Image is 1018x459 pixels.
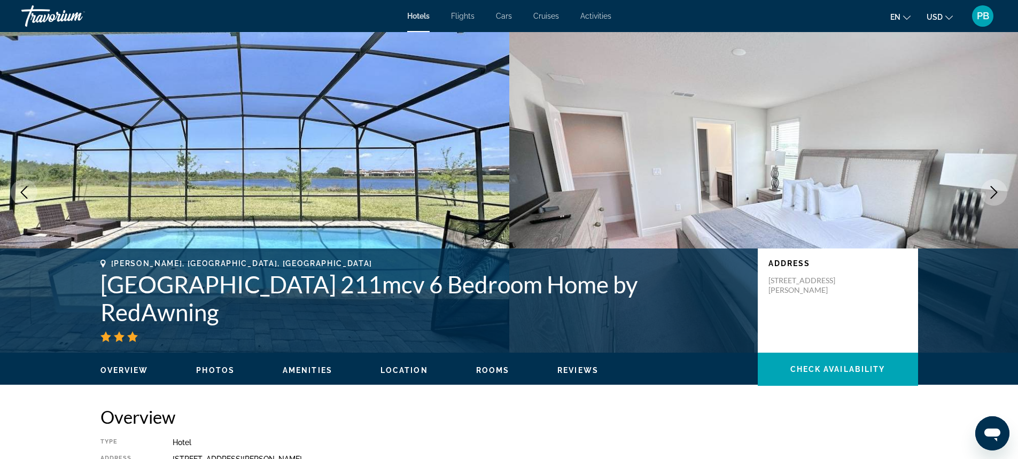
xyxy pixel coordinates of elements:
[927,9,953,25] button: Change currency
[100,365,149,375] button: Overview
[977,11,989,21] span: PB
[890,13,900,21] span: en
[496,12,512,20] a: Cars
[580,12,611,20] a: Activities
[790,365,885,374] span: Check Availability
[890,9,911,25] button: Change language
[927,13,943,21] span: USD
[380,365,428,375] button: Location
[173,438,918,447] div: Hotel
[969,5,997,27] button: User Menu
[100,270,747,326] h1: [GEOGRAPHIC_DATA] 211mcv 6 Bedroom Home by RedAwning
[768,276,854,295] p: [STREET_ADDRESS][PERSON_NAME]
[476,365,510,375] button: Rooms
[975,416,1009,450] iframe: Button to launch messaging window
[111,259,373,268] span: [PERSON_NAME], [GEOGRAPHIC_DATA], [GEOGRAPHIC_DATA]
[100,438,146,447] div: Type
[533,12,559,20] a: Cruises
[100,406,918,427] h2: Overview
[21,2,128,30] a: Travorium
[557,365,599,375] button: Reviews
[196,365,235,375] button: Photos
[11,179,37,206] button: Previous image
[758,353,918,386] button: Check Availability
[407,12,430,20] a: Hotels
[981,179,1007,206] button: Next image
[283,365,332,375] button: Amenities
[768,259,907,268] p: Address
[451,12,475,20] a: Flights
